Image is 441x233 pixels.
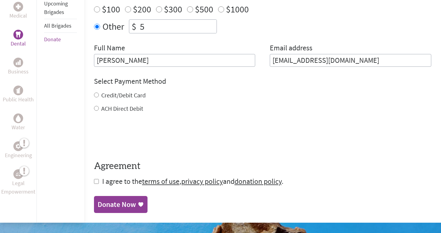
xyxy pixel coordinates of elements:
[12,123,25,132] p: Water
[129,20,139,33] div: $
[9,2,27,20] a: MedicalMedical
[94,196,148,213] a: Donate Now
[133,3,151,15] label: $200
[181,177,223,186] a: privacy policy
[164,3,182,15] label: $300
[16,32,21,37] img: Dental
[16,4,21,9] img: Medical
[44,36,61,43] a: Donate
[1,179,35,196] p: Legal Empowerment
[102,177,283,186] span: I agree to the , and .
[13,30,23,39] div: Dental
[16,60,21,65] img: Business
[13,169,23,179] div: Legal Empowerment
[1,169,35,196] a: Legal EmpowermentLegal Empowerment
[13,58,23,67] div: Business
[226,3,249,15] label: $1000
[8,67,29,76] p: Business
[44,19,77,33] li: All Brigades
[8,58,29,76] a: BusinessBusiness
[98,200,136,209] div: Donate Now
[139,20,217,33] input: Enter Amount
[94,125,186,149] iframe: reCAPTCHA
[3,95,34,104] p: Public Health
[16,144,21,148] img: Engineering
[5,151,32,160] p: Engineering
[13,141,23,151] div: Engineering
[11,39,26,48] p: Dental
[94,161,431,172] h4: Agreement
[13,86,23,95] div: Public Health
[13,113,23,123] div: Water
[270,43,312,54] label: Email address
[234,177,282,186] a: donation policy
[12,113,25,132] a: WaterWater
[270,54,431,67] input: Your Email
[195,3,213,15] label: $500
[16,115,21,122] img: Water
[3,86,34,104] a: Public HealthPublic Health
[13,2,23,12] div: Medical
[101,91,146,99] label: Credit/Debit Card
[102,19,124,33] label: Other
[9,12,27,20] p: Medical
[44,22,71,29] a: All Brigades
[11,30,26,48] a: DentalDental
[16,172,21,176] img: Legal Empowerment
[101,105,143,112] label: ACH Direct Debit
[102,3,120,15] label: $100
[94,76,431,86] h4: Select Payment Method
[16,87,21,93] img: Public Health
[5,141,32,160] a: EngineeringEngineering
[94,43,125,54] label: Full Name
[94,54,255,67] input: Enter Full Name
[44,33,77,46] li: Donate
[142,177,179,186] a: terms of use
